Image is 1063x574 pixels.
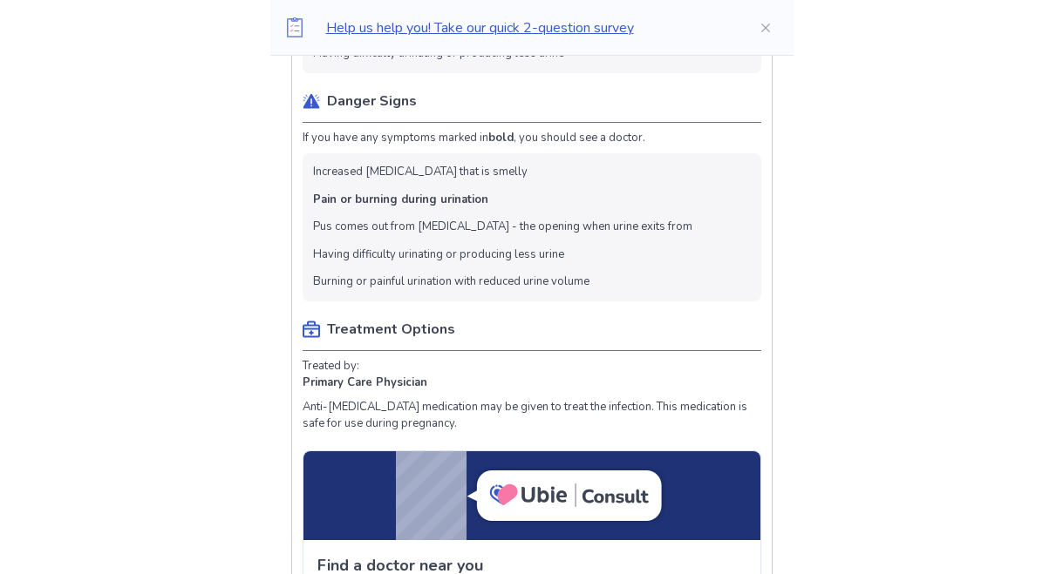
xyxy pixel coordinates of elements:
p: Anti-[MEDICAL_DATA] medication may be given to treat the infection. This medication is safe for u... [303,399,761,433]
p: Danger Signs [327,91,417,111]
p: Treated by: [303,358,359,375]
li: Burning or painful urination with reduced urine volume [313,273,589,291]
li: Pus comes out from [MEDICAL_DATA] - the opening when urine exits from [313,219,692,236]
p: Help us help you! Take our quick 2-question survey [326,17,731,38]
li: Increased [MEDICAL_DATA] that is smelly [313,164,528,181]
p: If you have any symptoms marked in , you should see a doctor. [303,130,761,147]
li: Having difficulty urinating or producing less urine [313,246,564,264]
p: Primary Care Physician [303,375,427,392]
li: Pain or burning during urination [313,192,488,209]
p: Treatment Options [327,319,455,340]
b: bold [488,130,514,145]
img: Ubie Consult [467,451,667,540]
